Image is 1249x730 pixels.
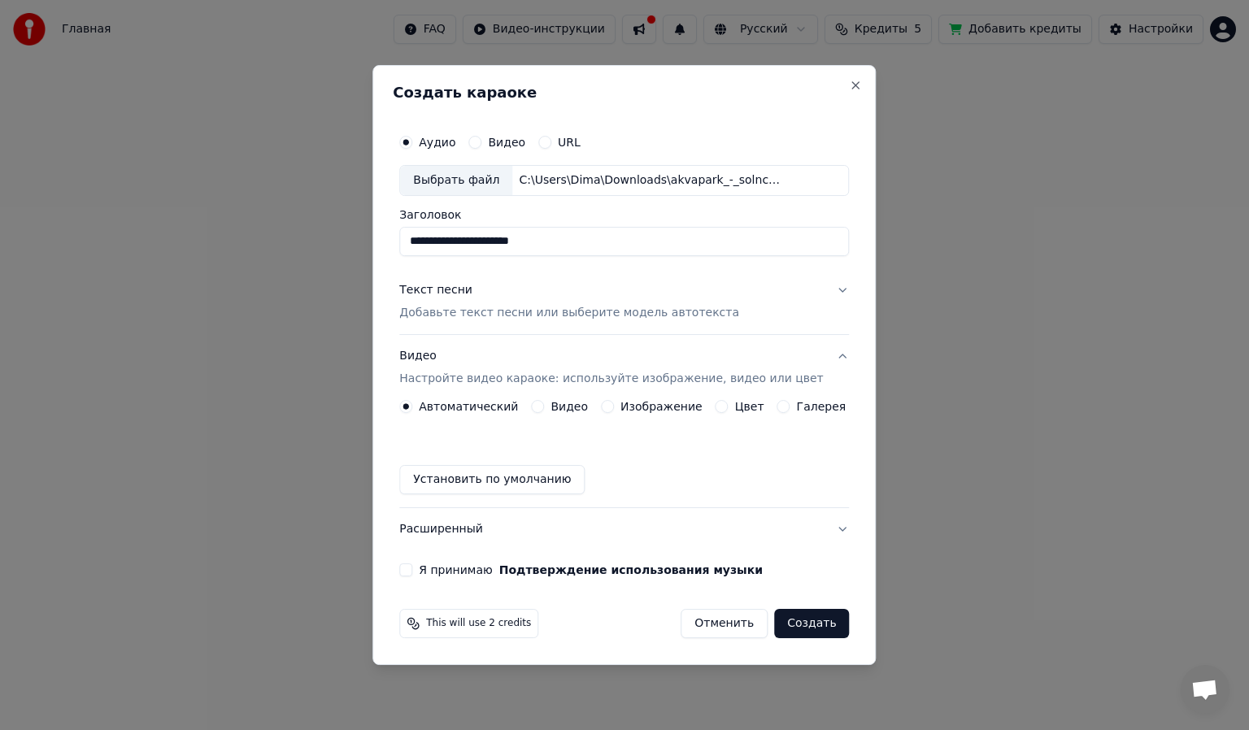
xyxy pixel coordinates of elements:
[488,137,525,148] label: Видео
[512,172,789,189] div: C:\Users\Dima\Downloads\akvapark_-_solnce_i_luna_([DOMAIN_NAME]).mp3
[399,465,585,494] button: Установить по умолчанию
[399,335,849,400] button: ВидеоНастройте видео караоке: используйте изображение, видео или цвет
[735,401,764,412] label: Цвет
[558,137,581,148] label: URL
[620,401,703,412] label: Изображение
[419,401,518,412] label: Автоматический
[399,209,849,220] label: Заголовок
[393,85,855,100] h2: Создать караоке
[399,371,823,387] p: Настройте видео караоке: используйте изображение, видео или цвет
[419,564,763,576] label: Я принимаю
[499,564,763,576] button: Я принимаю
[399,400,849,507] div: ВидеоНастройте видео караоке: используйте изображение, видео или цвет
[681,609,768,638] button: Отменить
[426,617,531,630] span: This will use 2 credits
[419,137,455,148] label: Аудио
[551,401,588,412] label: Видео
[399,282,472,298] div: Текст песни
[399,269,849,334] button: Текст песниДобавьте текст песни или выберите модель автотекста
[399,508,849,550] button: Расширенный
[774,609,849,638] button: Создать
[400,166,512,195] div: Выбрать файл
[399,348,823,387] div: Видео
[797,401,846,412] label: Галерея
[399,305,739,321] p: Добавьте текст песни или выберите модель автотекста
